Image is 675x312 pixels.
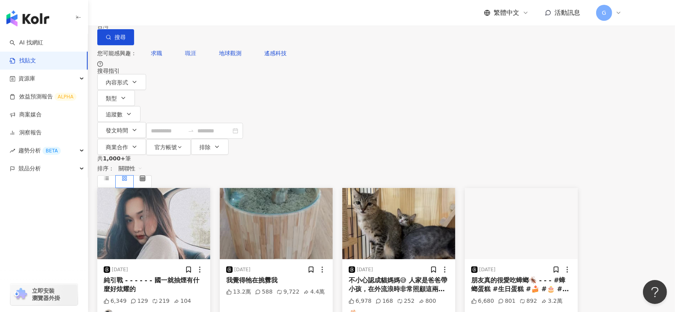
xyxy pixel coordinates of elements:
a: 找貼文 [10,57,36,65]
span: 遙感科技 [264,50,287,56]
span: 搜尋 [115,34,126,40]
div: 892 [520,297,537,305]
button: 追蹤數 [97,106,141,122]
div: [DATE] [479,266,496,273]
img: post-image [220,188,333,259]
div: 3.2萬 [541,297,562,305]
span: 類型 [106,95,117,102]
button: 排除 [191,139,229,155]
span: 關聯性 [119,162,143,175]
span: 1,000+ [103,155,125,162]
button: 遙感科技 [256,45,295,61]
div: 168 [376,297,393,305]
span: 商業合作 [106,144,128,150]
div: [DATE] [234,266,251,273]
a: searchAI 找網紅 [10,39,43,47]
div: 6,680 [471,297,494,305]
a: chrome extension立即安裝 瀏覽器外掛 [10,284,78,305]
span: 立即安裝 瀏覽器外掛 [32,287,60,302]
button: 商業合作 [97,139,146,155]
button: 職涯 [177,45,205,61]
div: 219 [152,297,170,305]
div: 588 [255,288,273,296]
div: 13.2萬 [226,288,251,296]
span: 排除 [199,144,211,150]
span: to [188,128,194,134]
div: 朋友真的很愛吃蟑螂🪳 - - - #蟑螂蛋糕 #生日蛋糕 #🍰 #🎂 #慶生 #台中蛋糕 [471,276,571,294]
div: 6,349 [104,297,127,305]
span: 官方帳號 [155,144,177,150]
span: swap-right [188,128,194,134]
div: BETA [42,147,61,155]
div: 搜尋指引 [97,68,578,74]
span: 發文時間 [106,127,128,134]
img: post-image [97,188,210,259]
a: 商案媒合 [10,111,42,119]
div: 801 [498,297,516,305]
span: 追蹤數 [106,111,123,118]
span: 職涯 [185,50,196,56]
div: 純引戰 - - - - - - 國一就抽煙有什麼好炫耀的 [104,276,204,294]
div: 不小心認成貓媽媽😅 人家是爸爸帶小孩，在外流浪時非常照顧這兩隻幼貓被誤以為是貓媽媽 結果有蛋蛋😳 黑虎斑是小男生 白襪子是小女生 約三個月大 貓爸爸這兩天會送紮 [349,276,449,294]
span: question-circle [97,61,103,67]
button: 類型 [97,90,135,106]
a: 效益預測報告ALPHA [10,93,76,101]
div: 排序： [97,162,578,175]
span: 內容形式 [106,79,128,86]
img: post-image [465,188,578,259]
div: 共 筆 [97,155,578,162]
div: 4.4萬 [303,288,325,296]
span: 您可能感興趣： [97,50,137,56]
span: 資源庫 [18,70,35,88]
iframe: Help Scout Beacon - Open [643,280,667,304]
div: 800 [419,297,436,305]
button: 搜尋 [97,29,134,45]
img: post-image [342,188,455,259]
div: 我覺得牠在挑釁我 [226,276,326,285]
a: 洞察報告 [10,129,42,137]
span: 地球觀測 [219,50,241,56]
span: 活動訊息 [554,9,580,16]
div: 129 [131,297,148,305]
button: 求職 [143,45,171,61]
div: [DATE] [112,266,128,273]
button: 官方帳號 [146,139,191,155]
span: 繁體中文 [494,8,519,17]
span: G [602,8,607,17]
span: 趨勢分析 [18,142,61,160]
img: logo [6,10,49,26]
div: 9,722 [277,288,299,296]
div: 6,978 [349,297,372,305]
div: 252 [397,297,415,305]
span: 求職 [151,50,162,56]
button: 發文時間 [97,122,146,138]
span: rise [10,148,15,154]
button: 內容形式 [97,74,146,90]
div: [DATE] [357,266,373,273]
button: 地球觀測 [211,45,250,61]
div: 104 [174,297,191,305]
img: chrome extension [13,288,28,301]
span: 競品分析 [18,160,41,178]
